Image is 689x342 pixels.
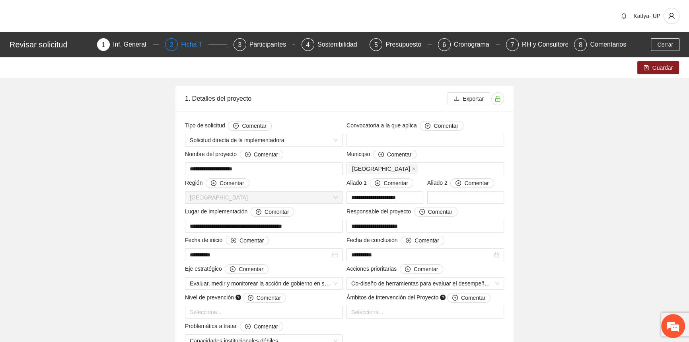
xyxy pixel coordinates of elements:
span: plus-circle [231,238,236,244]
button: Región [206,178,249,188]
textarea: Escriba su mensaje y pulse “Intro” [4,217,152,245]
span: Exportar [463,94,484,103]
button: Fecha de inicio [226,236,269,245]
span: Estamos en línea. [46,106,110,187]
button: Convocatoria a la que aplica [420,121,463,131]
span: Comentar [239,265,263,274]
button: Nivel de prevención question-circle [243,293,286,303]
span: Problemática a tratar [185,322,283,331]
div: Sostenibilidad [317,38,364,51]
span: plus-circle [245,324,251,330]
span: plus-circle [248,295,253,301]
span: 7 [510,41,514,48]
span: Lugar de implementación [185,207,294,217]
div: Ficha T [181,38,208,51]
div: Participantes [249,38,293,51]
button: Ámbitos de intervención del Proyecto question-circle [447,293,490,303]
button: Tipo de solicitud [228,121,271,131]
span: plus-circle [425,123,430,129]
div: Revisar solicitud [10,38,92,51]
span: Convocatoria a la que aplica [346,121,463,131]
span: Nivel de prevención [185,293,286,303]
div: Comentarios [590,38,626,51]
div: 1Inf. General [97,38,159,51]
span: plus-circle [419,209,425,215]
span: Solicitud directa de la implementadora [190,134,338,146]
span: plus-circle [375,180,380,187]
span: Comentar [239,236,264,245]
span: plus-circle [406,238,411,244]
div: 5Presupuesto [370,38,431,51]
button: bell [617,10,630,22]
button: Aliado 1 [370,178,413,188]
button: Problemática a tratar [240,322,283,331]
div: 2Ficha T [165,38,227,51]
span: Fecha de inicio [185,236,269,245]
span: Comentar [254,322,278,331]
span: Evaluar, medir y monitorear la acción de gobierno en seguridad y justicia [190,278,338,289]
span: save [644,65,649,71]
span: Municipio [346,150,417,159]
div: 1. Detalles del proyecto [185,87,448,110]
span: Responsable del proyecto [346,207,457,217]
span: unlock [492,96,504,102]
span: 2 [170,41,173,48]
span: close [412,167,416,171]
span: Ámbitos de intervención del Proyecto [346,293,490,303]
div: 4Sostenibilidad [302,38,363,51]
span: Chihuahua [190,192,338,203]
span: Comentar [220,179,244,188]
span: Guardar [652,63,673,72]
div: 3Participantes [234,38,295,51]
button: Eje estratégico [225,264,268,274]
button: Cerrar [651,38,679,51]
span: Comentar [242,121,266,130]
span: Comentar [254,150,278,159]
div: Cronograma [454,38,496,51]
button: Nombre del proyecto [240,150,283,159]
button: Fecha de conclusión [401,236,444,245]
span: Comentar [428,207,452,216]
span: Acciones prioritarias [346,264,443,274]
span: plus-circle [230,266,236,273]
span: plus-circle [245,152,251,158]
span: Eje estratégico [185,264,269,274]
div: RH y Consultores [522,38,578,51]
span: plus-circle [211,180,216,187]
span: Comentar [387,150,411,159]
button: user [664,8,679,24]
button: downloadExportar [448,92,490,105]
span: Co-diseño de herramientas para evaluar el desempeño de la autoridad orientada a resultados [351,278,499,289]
div: 7RH y Consultores [506,38,568,51]
span: Cerrar [657,40,673,49]
span: Kattya- UP [633,13,660,19]
span: Comentar [414,265,438,274]
span: download [454,96,459,102]
span: Comentar [464,179,489,188]
span: Nombre del proyecto [185,150,283,159]
span: 1 [102,41,105,48]
span: [GEOGRAPHIC_DATA] [352,164,410,173]
button: unlock [491,92,504,105]
button: saveGuardar [637,61,679,74]
span: plus-circle [455,180,461,187]
span: bell [618,13,630,19]
div: Inf. General [113,38,153,51]
button: Responsable del proyecto [414,207,457,217]
span: Tipo de solicitud [185,121,272,131]
div: Presupuesto [385,38,428,51]
span: 4 [306,41,310,48]
span: Región [185,178,249,188]
div: Minimizar ventana de chat en vivo [130,4,150,23]
span: Comentar [257,293,281,302]
span: Comentar [461,293,485,302]
div: 6Cronograma [438,38,500,51]
span: Aliado 1 [346,178,413,188]
span: 8 [579,41,582,48]
span: Chihuahua [348,164,418,174]
span: plus-circle [233,123,239,129]
span: Comentar [383,179,408,188]
span: Comentar [434,121,458,130]
span: Comentar [265,207,289,216]
span: 5 [374,41,378,48]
